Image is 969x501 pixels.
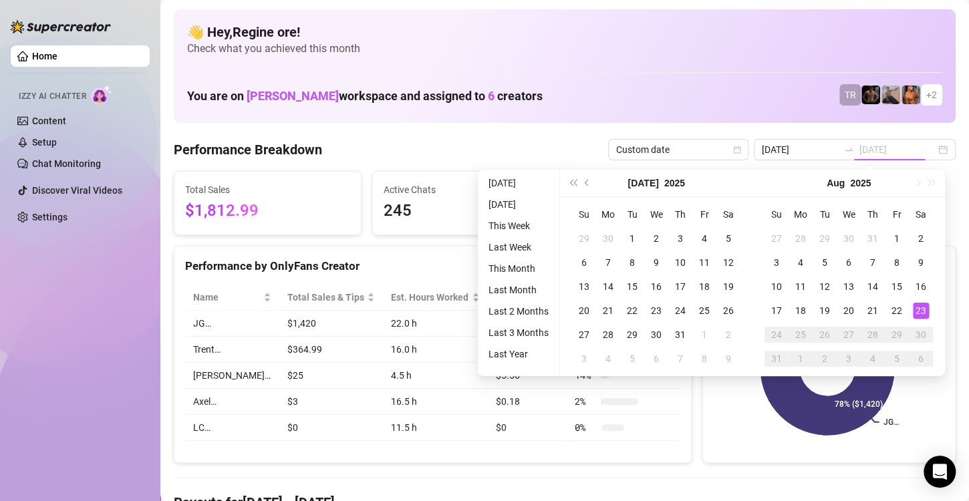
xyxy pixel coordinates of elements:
div: 17 [672,279,688,295]
td: 2025-07-14 [596,275,620,299]
div: Open Intercom Messenger [924,456,956,488]
td: 2025-08-27 [837,323,861,347]
div: 28 [600,327,616,343]
th: Su [765,202,789,226]
div: 13 [576,279,592,295]
td: $3 [279,389,384,415]
td: 2025-08-21 [861,299,885,323]
div: 31 [865,230,881,246]
div: 2 [817,351,833,367]
div: 3 [841,351,857,367]
td: 2025-08-13 [837,275,861,299]
button: Choose a month [827,170,845,196]
span: swap-right [843,144,854,155]
div: 29 [889,327,905,343]
td: 2025-07-21 [596,299,620,323]
text: JG… [883,417,898,427]
td: LC… [185,415,279,441]
span: calendar [733,146,741,154]
td: 2025-08-31 [765,347,789,371]
td: 2025-07-15 [620,275,644,299]
h4: Performance Breakdown [174,140,322,159]
div: 11 [793,279,809,295]
div: 16 [913,279,929,295]
a: Settings [32,212,67,222]
td: 2025-07-09 [644,251,668,275]
td: 2025-06-29 [572,226,596,251]
td: 2025-08-22 [885,299,909,323]
th: Th [861,202,885,226]
th: Fr [692,202,716,226]
span: 245 [384,198,549,224]
div: 14 [600,279,616,295]
div: 19 [817,303,833,319]
td: 2025-07-30 [644,323,668,347]
div: 18 [696,279,712,295]
div: 21 [865,303,881,319]
td: 2025-07-01 [620,226,644,251]
div: 27 [841,327,857,343]
td: 2025-09-03 [837,347,861,371]
td: 2025-07-25 [692,299,716,323]
div: 7 [865,255,881,271]
td: 2025-07-28 [789,226,813,251]
span: Name [193,290,261,305]
div: 30 [600,230,616,246]
div: 29 [624,327,640,343]
div: 29 [576,230,592,246]
th: Sa [716,202,740,226]
div: 2 [913,230,929,246]
th: Su [572,202,596,226]
div: Est. Hours Worked [391,290,469,305]
img: logo-BBDzfeDw.svg [11,20,111,33]
td: 2025-07-31 [668,323,692,347]
div: 1 [793,351,809,367]
div: 9 [913,255,929,271]
div: 12 [817,279,833,295]
th: Total Sales & Tips [279,285,384,311]
div: 22 [624,303,640,319]
li: This Week [483,218,554,234]
div: 6 [576,255,592,271]
div: 20 [576,303,592,319]
td: 2025-07-11 [692,251,716,275]
td: JG… [185,311,279,337]
li: Last Week [483,239,554,255]
div: 4 [793,255,809,271]
td: 2025-07-23 [644,299,668,323]
td: $1,420 [279,311,384,337]
span: TR [845,88,856,102]
td: 2025-07-29 [813,226,837,251]
li: Last 2 Months [483,303,554,319]
div: 29 [817,230,833,246]
input: End date [859,142,936,157]
td: 2025-08-03 [765,251,789,275]
a: Home [32,51,57,61]
td: 2025-08-18 [789,299,813,323]
td: 2025-07-30 [837,226,861,251]
td: 2025-07-16 [644,275,668,299]
td: 2025-08-11 [789,275,813,299]
th: We [644,202,668,226]
span: to [843,144,854,155]
div: 30 [841,230,857,246]
td: 2025-09-02 [813,347,837,371]
td: 2025-08-09 [909,251,933,275]
div: 3 [769,255,785,271]
td: 2025-09-01 [789,347,813,371]
div: 5 [720,230,736,246]
button: Previous month (PageUp) [580,170,595,196]
td: 2025-07-04 [692,226,716,251]
div: 8 [696,351,712,367]
li: [DATE] [483,175,554,191]
td: $364.99 [279,337,384,363]
span: 6 [488,89,495,103]
div: 9 [648,255,664,271]
th: Mo [596,202,620,226]
td: 2025-08-05 [813,251,837,275]
div: 4 [600,351,616,367]
td: 2025-07-22 [620,299,644,323]
td: 2025-09-06 [909,347,933,371]
li: Last Month [483,282,554,298]
td: 2025-07-17 [668,275,692,299]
